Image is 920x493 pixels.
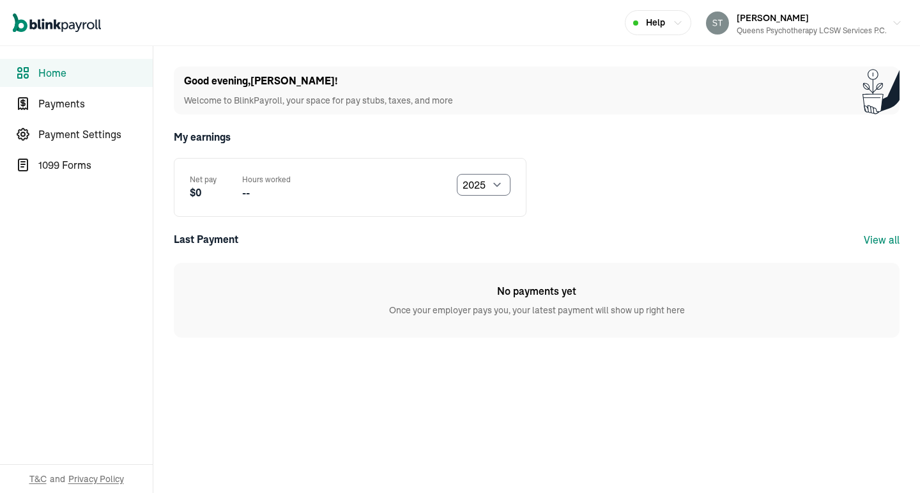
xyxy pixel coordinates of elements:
[737,12,809,24] span: [PERSON_NAME]
[701,7,907,39] button: [PERSON_NAME]Queens Psychotherapy LCSW Services P.C.
[625,10,691,35] button: Help
[242,174,291,185] p: Hours worked
[38,157,153,173] span: 1099 Forms
[184,74,453,89] h1: Good evening , [PERSON_NAME] !
[13,4,101,42] nav: Global
[174,130,900,145] h2: My earnings
[497,283,576,299] h1: No payments yet
[38,96,153,111] span: Payments
[864,233,900,246] a: View all
[389,304,685,317] p: Once your employer pays you, your latest payment will show up right here
[737,25,887,36] div: Queens Psychotherapy LCSW Services P.C.
[38,65,153,81] span: Home
[29,473,47,485] span: T&C
[242,185,291,201] p: --
[190,185,217,201] p: $0
[190,174,217,185] p: Net pay
[174,232,238,247] div: Last Payment
[184,94,453,107] p: Welcome to BlinkPayroll, your space for pay stubs, taxes, and more
[68,473,124,485] span: Privacy Policy
[38,127,153,142] span: Payment Settings
[862,67,900,114] img: Plant illustration
[646,16,665,29] span: Help
[856,432,920,493] iframe: Chat Widget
